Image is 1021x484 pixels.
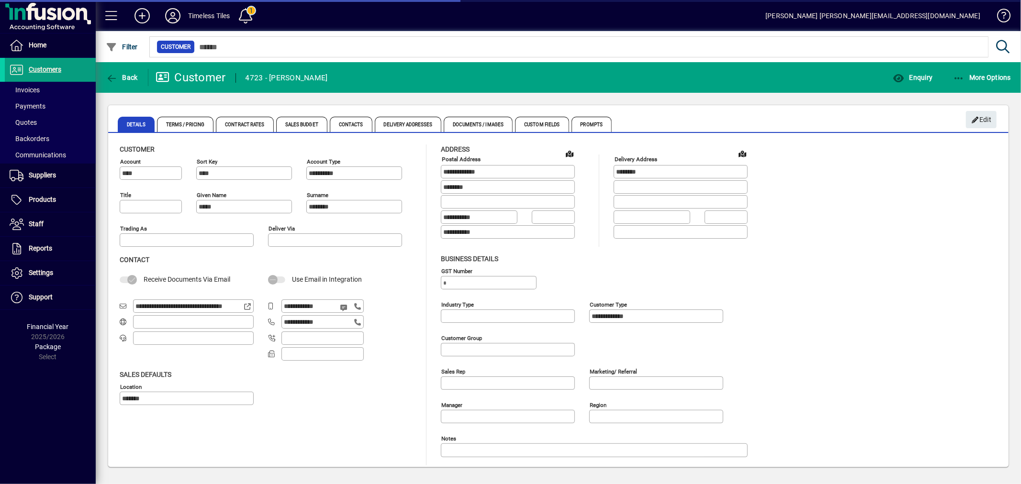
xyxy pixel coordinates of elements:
span: Use Email in Integration [292,275,362,283]
button: Filter [103,38,140,55]
span: Custom Fields [515,117,569,132]
span: Support [29,293,53,301]
div: Customer [156,70,226,85]
mat-label: Customer type [590,301,627,308]
span: Details [118,117,155,132]
a: Knowledge Base [990,2,1009,33]
span: Customers [29,66,61,73]
a: Support [5,286,96,309]
span: Suppliers [29,171,56,179]
mat-label: Trading as [120,225,147,232]
span: Back [106,74,138,81]
a: Products [5,188,96,212]
button: Edit [966,111,997,128]
span: Sales Budget [276,117,327,132]
a: Suppliers [5,164,96,187]
span: Sales defaults [120,371,171,378]
span: Quotes [10,119,37,126]
mat-label: Manager [441,401,462,408]
span: Receive Documents Via Email [144,275,230,283]
mat-label: Industry type [441,301,474,308]
button: Profile [157,7,188,24]
a: Reports [5,237,96,261]
mat-label: Marketing/ Referral [590,368,637,374]
a: Staff [5,212,96,236]
button: Enquiry [890,69,935,86]
span: Address [441,145,470,153]
a: Quotes [5,114,96,131]
span: Filter [106,43,138,51]
button: More Options [951,69,1014,86]
button: Back [103,69,140,86]
mat-label: Given name [197,192,226,198]
mat-label: GST Number [441,267,472,274]
a: Communications [5,147,96,163]
span: Package [35,343,61,351]
a: Backorders [5,131,96,147]
span: Staff [29,220,44,228]
a: View on map [735,146,750,161]
span: More Options [953,74,1011,81]
app-page-header-button: Back [96,69,148,86]
span: Prompts [572,117,612,132]
mat-label: Sort key [197,158,217,165]
span: Products [29,196,56,203]
span: Contacts [330,117,372,132]
span: Reports [29,244,52,252]
span: Documents / Images [444,117,513,132]
span: Business details [441,255,498,263]
div: 4723 - [PERSON_NAME] [246,70,328,86]
span: Contract Rates [216,117,273,132]
button: Add [127,7,157,24]
mat-label: Account Type [307,158,340,165]
mat-label: Customer group [441,334,482,341]
mat-label: Region [590,401,606,408]
mat-label: Deliver via [269,225,295,232]
a: Payments [5,98,96,114]
span: Customer [161,42,191,52]
span: Communications [10,151,66,159]
a: View on map [562,146,577,161]
span: Customer [120,145,155,153]
span: Delivery Addresses [375,117,442,132]
mat-label: Account [120,158,141,165]
span: Settings [29,269,53,276]
span: Edit [971,112,992,128]
a: Home [5,33,96,57]
span: Invoices [10,86,40,94]
mat-label: Surname [307,192,328,198]
span: Payments [10,102,45,110]
span: Home [29,41,46,49]
a: Settings [5,261,96,285]
span: Financial Year [27,323,69,330]
div: [PERSON_NAME] [PERSON_NAME][EMAIL_ADDRESS][DOMAIN_NAME] [765,8,980,23]
mat-label: Title [120,192,131,198]
span: Backorders [10,135,49,143]
div: Timeless Tiles [188,8,230,23]
button: Send SMS [333,296,356,319]
mat-label: Sales rep [441,368,465,374]
mat-label: Notes [441,435,456,441]
span: Enquiry [893,74,932,81]
a: Invoices [5,82,96,98]
span: Contact [120,256,149,264]
span: Terms / Pricing [157,117,214,132]
mat-label: Location [120,383,142,390]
